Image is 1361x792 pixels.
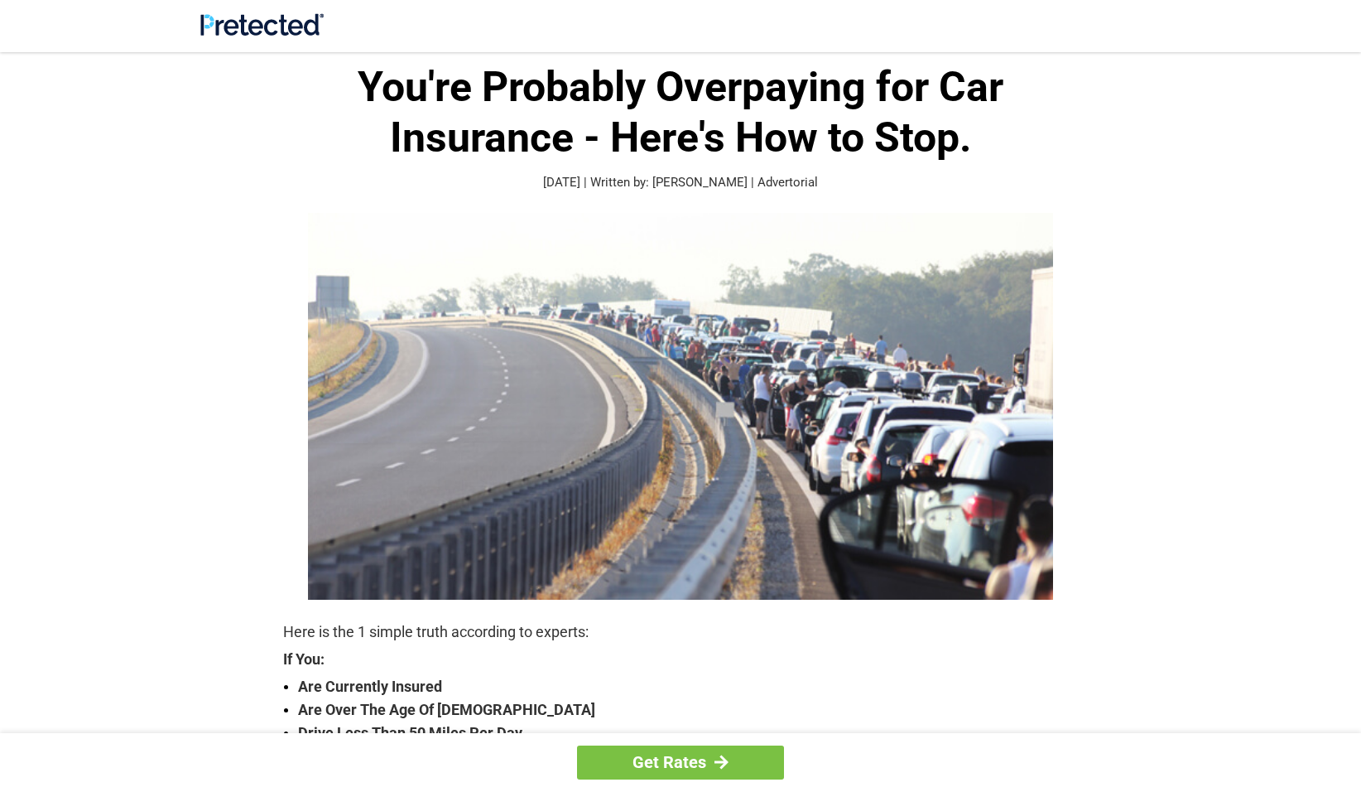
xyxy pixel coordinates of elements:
strong: Are Over The Age Of [DEMOGRAPHIC_DATA] [298,698,1078,722]
strong: If You: [283,652,1078,667]
a: Get Rates [577,746,784,780]
strong: Are Currently Insured [298,675,1078,698]
a: Site Logo [200,23,324,39]
p: [DATE] | Written by: [PERSON_NAME] | Advertorial [283,173,1078,192]
p: Here is the 1 simple truth according to experts: [283,621,1078,644]
h1: You're Probably Overpaying for Car Insurance - Here's How to Stop. [283,62,1078,163]
strong: Drive Less Than 50 Miles Per Day [298,722,1078,745]
img: Site Logo [200,13,324,36]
